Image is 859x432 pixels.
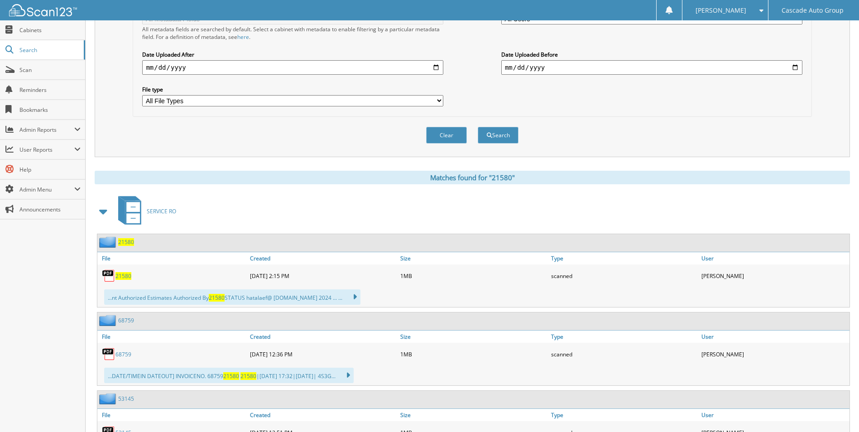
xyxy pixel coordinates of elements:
[95,171,850,184] div: Matches found for "21580"
[426,127,467,144] button: Clear
[99,315,118,326] img: folder2.png
[115,350,131,358] a: 68759
[248,409,398,421] a: Created
[248,252,398,264] a: Created
[104,368,354,383] div: ...DATE/TIMEIN DATEOUT] INVOICENO. 68759 |[DATE] 17:32|[DATE]| 4S3G...
[699,345,849,363] div: [PERSON_NAME]
[501,60,802,75] input: end
[19,186,74,193] span: Admin Menu
[19,66,81,74] span: Scan
[699,267,849,285] div: [PERSON_NAME]
[696,8,746,13] span: [PERSON_NAME]
[398,409,548,421] a: Size
[19,126,74,134] span: Admin Reports
[248,267,398,285] div: [DATE] 2:15 PM
[142,25,443,41] div: All metadata fields are searched by default. Select a cabinet with metadata to enable filtering b...
[118,395,134,403] a: 53145
[118,317,134,324] a: 68759
[97,331,248,343] a: File
[115,272,131,280] a: 21580
[248,345,398,363] div: [DATE] 12:36 PM
[478,127,518,144] button: Search
[19,166,81,173] span: Help
[118,238,134,246] a: 21580
[97,409,248,421] a: File
[549,252,699,264] a: Type
[19,26,81,34] span: Cabinets
[102,347,115,361] img: PDF.png
[102,269,115,283] img: PDF.png
[549,267,699,285] div: scanned
[223,372,239,380] span: 21580
[240,372,256,380] span: 21580
[97,252,248,264] a: File
[699,331,849,343] a: User
[398,267,548,285] div: 1MB
[549,331,699,343] a: Type
[398,345,548,363] div: 1MB
[142,60,443,75] input: start
[19,206,81,213] span: Announcements
[19,106,81,114] span: Bookmarks
[19,46,79,54] span: Search
[248,331,398,343] a: Created
[699,252,849,264] a: User
[99,236,118,248] img: folder2.png
[699,409,849,421] a: User
[814,389,859,432] iframe: Chat Widget
[398,252,548,264] a: Size
[147,207,176,215] span: SERVICE RO
[549,409,699,421] a: Type
[113,193,176,229] a: SERVICE RO
[237,33,249,41] a: here
[19,146,74,154] span: User Reports
[142,51,443,58] label: Date Uploaded After
[209,294,225,302] span: 21580
[104,289,360,305] div: ...nt Authorized Estimates Authorized By STATUS hatalaef@ [DOMAIN_NAME] 2024 ... ...
[9,4,77,16] img: scan123-logo-white.svg
[99,393,118,404] img: folder2.png
[398,331,548,343] a: Size
[549,345,699,363] div: scanned
[782,8,844,13] span: Cascade Auto Group
[501,51,802,58] label: Date Uploaded Before
[142,86,443,93] label: File type
[19,86,81,94] span: Reminders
